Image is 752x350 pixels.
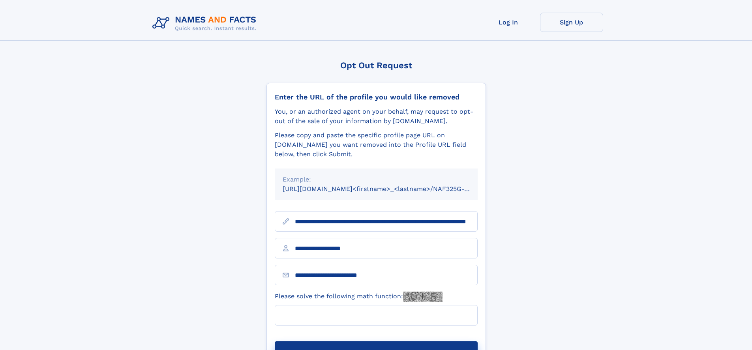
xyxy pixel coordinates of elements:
div: Opt Out Request [266,60,486,70]
div: Enter the URL of the profile you would like removed [275,93,478,101]
div: Please copy and paste the specific profile page URL on [DOMAIN_NAME] you want removed into the Pr... [275,131,478,159]
a: Log In [477,13,540,32]
small: [URL][DOMAIN_NAME]<firstname>_<lastname>/NAF325G-xxxxxxxx [283,185,493,193]
div: Example: [283,175,470,184]
a: Sign Up [540,13,603,32]
div: You, or an authorized agent on your behalf, may request to opt-out of the sale of your informatio... [275,107,478,126]
label: Please solve the following math function: [275,292,443,302]
img: Logo Names and Facts [149,13,263,34]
